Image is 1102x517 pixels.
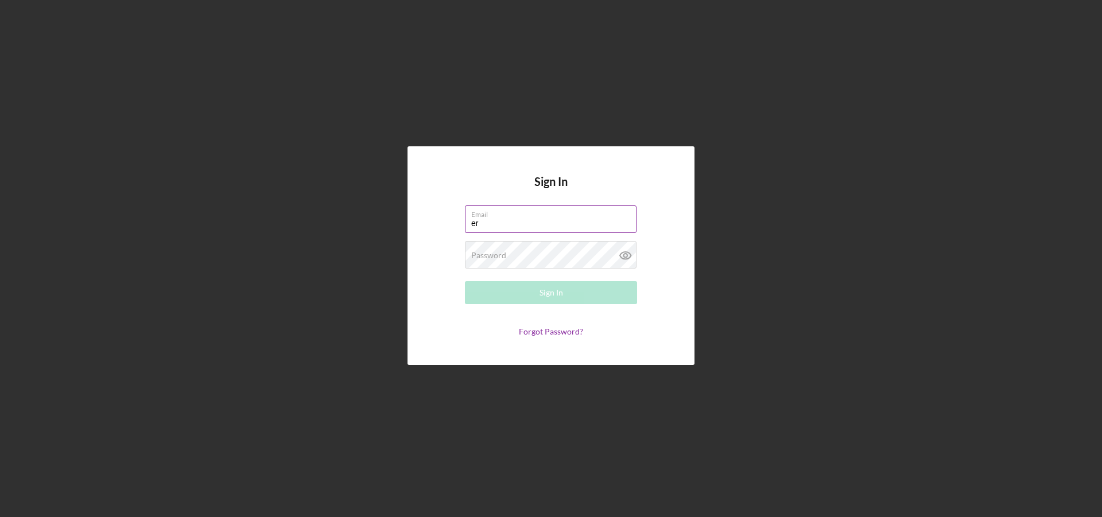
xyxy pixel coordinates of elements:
a: Forgot Password? [519,326,583,336]
div: Sign In [540,281,563,304]
label: Password [471,251,506,260]
button: Sign In [465,281,637,304]
label: Email [471,206,637,219]
h4: Sign In [534,175,568,205]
